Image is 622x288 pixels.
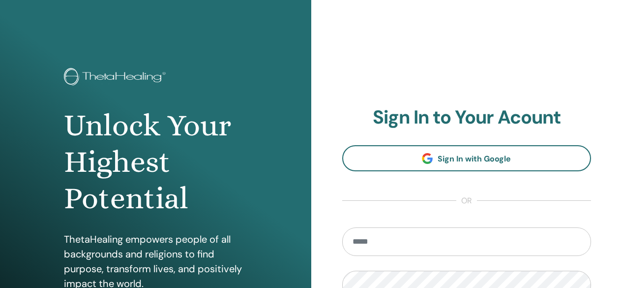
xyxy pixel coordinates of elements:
[342,106,592,129] h2: Sign In to Your Acount
[342,145,592,171] a: Sign In with Google
[64,107,247,217] h1: Unlock Your Highest Potential
[438,154,511,164] span: Sign In with Google
[456,195,477,207] span: or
